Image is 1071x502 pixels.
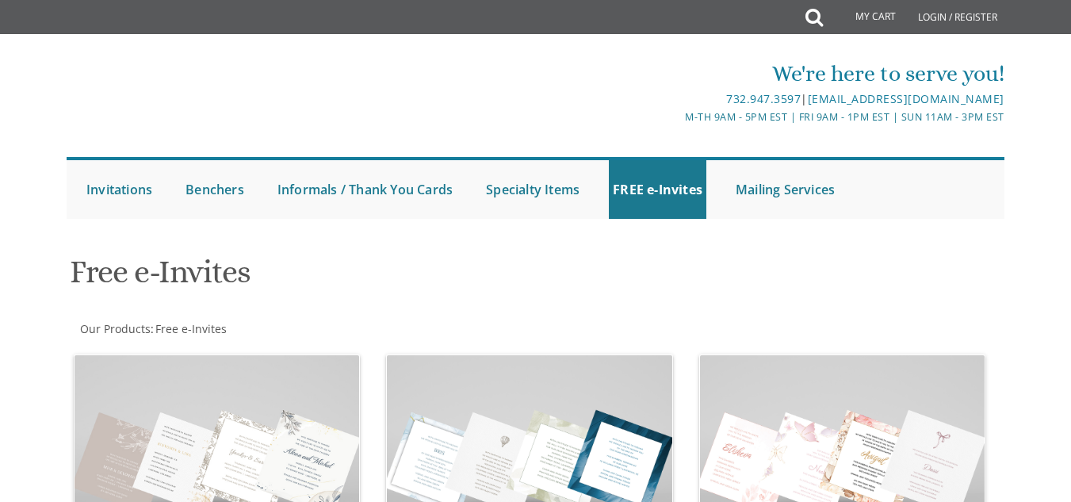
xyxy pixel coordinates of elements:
a: Free e-Invites [154,321,227,336]
a: Invitations [82,160,156,219]
a: Benchers [182,160,248,219]
div: M-Th 9am - 5pm EST | Fri 9am - 1pm EST | Sun 11am - 3pm EST [380,109,1004,125]
a: Our Products [78,321,151,336]
div: | [380,90,1004,109]
a: Mailing Services [732,160,839,219]
a: Informals / Thank You Cards [273,160,457,219]
a: [EMAIL_ADDRESS][DOMAIN_NAME] [808,91,1004,106]
span: Free e-Invites [155,321,227,336]
a: My Cart [821,2,907,33]
a: Specialty Items [482,160,583,219]
div: : [67,321,535,337]
h1: Free e-Invites [70,255,683,301]
a: FREE e-Invites [609,160,706,219]
a: 732.947.3597 [726,91,801,106]
div: We're here to serve you! [380,58,1004,90]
